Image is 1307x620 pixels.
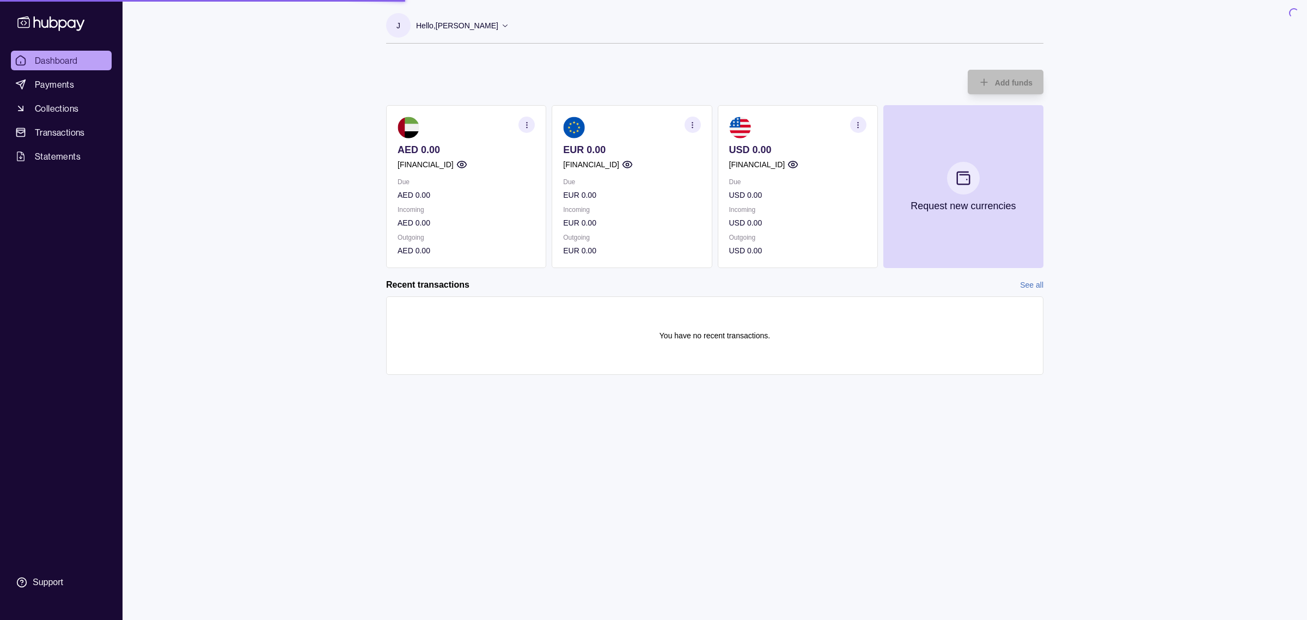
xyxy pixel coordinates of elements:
[396,20,400,32] p: J
[11,51,112,70] a: Dashboard
[729,176,866,188] p: Due
[398,189,535,201] p: AED 0.00
[659,330,770,342] p: You have no recent transactions.
[1020,279,1043,291] a: See all
[11,571,112,594] a: Support
[35,54,78,67] span: Dashboard
[729,217,866,229] p: USD 0.00
[386,279,469,291] h2: Recent transactions
[729,204,866,216] p: Incoming
[35,102,78,115] span: Collections
[729,144,866,156] p: USD 0.00
[729,245,866,257] p: USD 0.00
[398,144,535,156] p: AED 0.00
[995,78,1033,87] span: Add funds
[968,70,1043,94] button: Add funds
[11,99,112,118] a: Collections
[11,147,112,166] a: Statements
[563,189,700,201] p: EUR 0.00
[398,159,454,171] p: [FINANCIAL_ID]
[729,117,751,138] img: us
[33,576,63,588] div: Support
[729,189,866,201] p: USD 0.00
[729,159,785,171] p: [FINANCIAL_ID]
[883,105,1043,268] button: Request new currencies
[398,217,535,229] p: AED 0.00
[911,200,1016,212] p: Request new currencies
[11,123,112,142] a: Transactions
[398,176,535,188] p: Due
[35,78,74,91] span: Payments
[563,217,700,229] p: EUR 0.00
[563,159,619,171] p: [FINANCIAL_ID]
[416,20,498,32] p: Hello, [PERSON_NAME]
[563,176,700,188] p: Due
[35,126,85,139] span: Transactions
[11,75,112,94] a: Payments
[563,117,585,138] img: eu
[35,150,81,163] span: Statements
[398,245,535,257] p: AED 0.00
[398,204,535,216] p: Incoming
[729,232,866,244] p: Outgoing
[563,232,700,244] p: Outgoing
[563,245,700,257] p: EUR 0.00
[398,232,535,244] p: Outgoing
[398,117,419,138] img: ae
[563,204,700,216] p: Incoming
[563,144,700,156] p: EUR 0.00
